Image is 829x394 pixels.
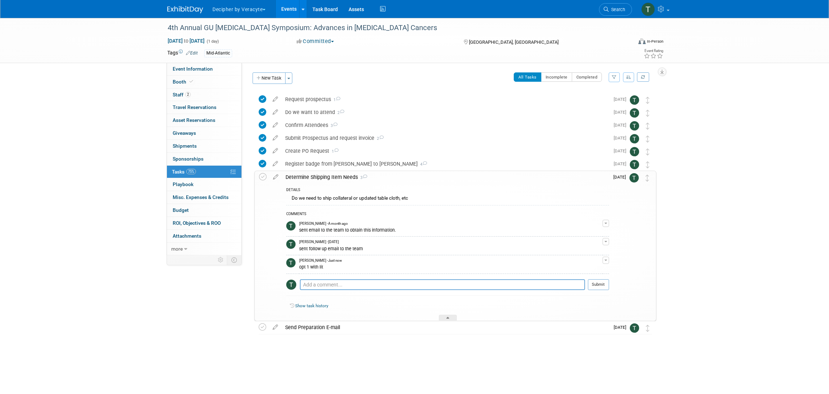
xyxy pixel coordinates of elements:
[282,171,609,183] div: Determine Shipping Item Needs
[269,109,282,115] a: edit
[299,258,342,263] span: [PERSON_NAME] - Just now
[644,49,663,53] div: Event Rating
[646,97,650,104] i: Move task
[173,79,195,85] span: Booth
[269,135,282,141] a: edit
[630,121,639,130] img: Tony Alvarado
[173,194,229,200] span: Misc. Expenses & Credits
[167,127,241,139] a: Giveaways
[190,80,193,84] i: Booth reservation complete
[185,92,191,97] span: 2
[172,169,196,175] span: Tasks
[614,161,630,166] span: [DATE]
[469,39,559,45] span: [GEOGRAPHIC_DATA], [GEOGRAPHIC_DATA]
[286,280,296,290] img: Tony Alvarado
[599,3,632,16] a: Search
[286,221,296,231] img: Tony Alvarado
[167,76,241,88] a: Booth
[269,324,282,331] a: edit
[173,117,215,123] span: Asset Reservations
[167,6,203,13] img: ExhibitDay
[613,175,629,180] span: [DATE]
[167,153,241,165] a: Sponsorships
[186,51,198,56] a: Edit
[282,106,609,118] div: Do we want to attend
[630,160,639,169] img: Tony Alvarado
[269,148,282,154] a: edit
[646,148,650,155] i: Move task
[167,114,241,127] a: Asset Reservations
[541,72,572,82] button: Incomplete
[173,233,201,239] span: Attachments
[329,149,339,154] span: 1
[167,89,241,101] a: Staff2
[294,38,337,45] button: Committed
[646,136,650,142] i: Move task
[299,221,348,226] span: [PERSON_NAME] - A month ago
[299,239,339,245] span: [PERSON_NAME] - [DATE]
[638,38,646,44] img: Format-Inperson.png
[173,104,216,110] span: Travel Reservations
[374,136,384,141] span: 2
[588,279,609,290] button: Submit
[331,98,340,102] span: 1
[514,72,541,82] button: All Tasks
[647,39,663,44] div: In-Person
[167,38,205,44] span: [DATE] [DATE]
[269,96,282,103] a: edit
[286,187,609,194] div: DETAILS
[173,143,197,149] span: Shipments
[227,255,242,265] td: Toggle Event Tabs
[609,7,625,12] span: Search
[282,119,609,131] div: Confirm Attendees
[167,217,241,229] a: ROI, Objectives & ROO
[173,181,193,187] span: Playbook
[590,37,663,48] div: Event Format
[572,72,602,82] button: Completed
[167,49,198,57] td: Tags
[299,245,603,252] div: sent follow up email to the team
[173,207,189,213] span: Budget
[614,136,630,141] span: [DATE]
[646,325,650,332] i: Move task
[167,140,241,152] a: Shipments
[630,134,639,143] img: Tony Alvarado
[282,321,609,333] div: Send Preparation E-mail
[173,130,196,136] span: Giveaways
[282,93,609,105] div: Request prospectus
[614,148,630,153] span: [DATE]
[358,175,367,180] span: 3
[630,108,639,118] img: Tony Alvarado
[282,158,609,170] div: Register badge from [PERSON_NAME] to [PERSON_NAME]
[173,220,221,226] span: ROI, Objectives & ROO
[167,230,241,242] a: Attachments
[206,39,219,44] span: (1 day)
[269,161,282,167] a: edit
[167,243,241,255] a: more
[630,147,639,156] img: Tony Alvarado
[328,123,337,128] span: 3
[183,38,190,44] span: to
[171,246,183,252] span: more
[646,110,650,117] i: Move task
[173,66,213,72] span: Event Information
[295,303,328,308] a: Show task history
[614,123,630,128] span: [DATE]
[286,194,609,205] div: Do we need to ship collateral or updated table cloth, etc
[167,101,241,114] a: Travel Reservations
[167,204,241,217] a: Budget
[335,110,344,115] span: 2
[173,156,203,162] span: Sponsorships
[299,263,603,270] div: opt 1 with lit
[614,110,630,115] span: [DATE]
[269,122,282,128] a: edit
[418,162,427,167] span: 4
[204,49,232,57] div: Mid-Atlantic
[646,175,649,181] i: Move task
[614,325,630,330] span: [DATE]
[286,239,296,249] img: Tony Alvarado
[215,255,227,265] td: Personalize Event Tab Strip
[646,123,650,129] i: Move task
[165,22,621,34] div: 4th Annual GU [MEDICAL_DATA] Symposium: Advances in [MEDICAL_DATA] Cancers
[630,95,639,105] img: Tony Alvarado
